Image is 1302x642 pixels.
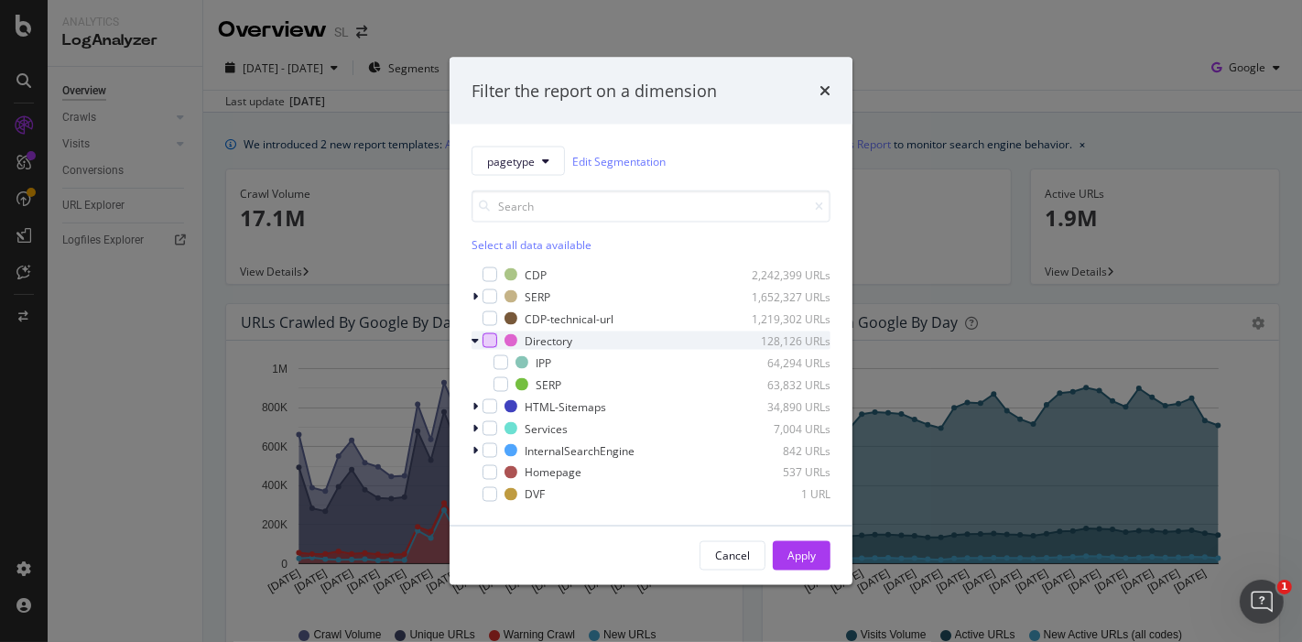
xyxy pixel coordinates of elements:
[525,464,581,480] div: Homepage
[536,354,551,370] div: IPP
[525,267,547,282] div: CDP
[787,548,816,563] div: Apply
[525,398,606,414] div: HTML-Sitemaps
[525,288,550,304] div: SERP
[450,57,852,585] div: modal
[741,332,830,348] div: 128,126 URLs
[472,147,565,176] button: pagetype
[741,442,830,458] div: 842 URLs
[525,332,572,348] div: Directory
[773,541,830,571] button: Apply
[1240,580,1284,624] iframe: Intercom live chat
[487,153,535,169] span: pagetype
[525,442,635,458] div: InternalSearchEngine
[741,310,830,326] div: 1,219,302 URLs
[741,420,830,436] div: 7,004 URLs
[472,79,717,103] div: Filter the report on a dimension
[741,267,830,282] div: 2,242,399 URLs
[572,151,666,170] a: Edit Segmentation
[525,310,613,326] div: CDP-technical-url
[1277,580,1292,594] span: 1
[741,398,830,414] div: 34,890 URLs
[525,420,568,436] div: Services
[819,79,830,103] div: times
[741,486,830,502] div: 1 URL
[536,376,561,392] div: SERP
[741,376,830,392] div: 63,832 URLs
[741,354,830,370] div: 64,294 URLs
[715,548,750,563] div: Cancel
[741,464,830,480] div: 537 URLs
[700,541,765,571] button: Cancel
[472,237,830,253] div: Select all data available
[472,190,830,223] input: Search
[525,486,545,502] div: DVF
[741,288,830,304] div: 1,652,327 URLs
